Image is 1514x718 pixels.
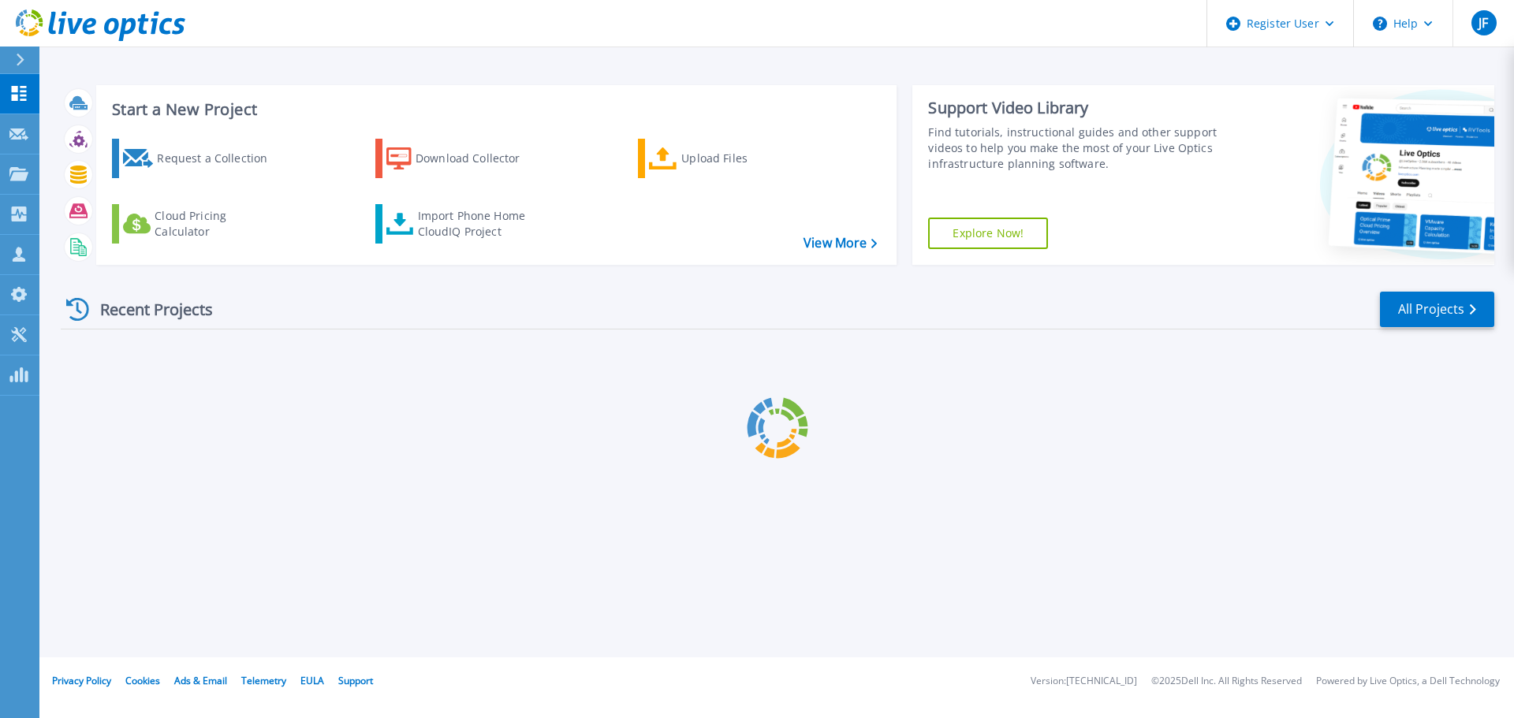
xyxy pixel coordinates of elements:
li: Powered by Live Optics, a Dell Technology [1316,676,1500,686]
div: Recent Projects [61,290,234,329]
a: Upload Files [638,139,814,178]
h3: Start a New Project [112,101,877,118]
div: Cloud Pricing Calculator [155,208,281,240]
a: Download Collector [375,139,551,178]
a: View More [804,236,877,251]
div: Import Phone Home CloudIQ Project [418,208,541,240]
a: Cookies [125,674,160,687]
a: EULA [300,674,324,687]
a: Telemetry [241,674,286,687]
div: Upload Files [681,143,807,174]
a: Ads & Email [174,674,227,687]
a: Explore Now! [928,218,1048,249]
a: All Projects [1380,292,1494,327]
div: Find tutorials, instructional guides and other support videos to help you make the most of your L... [928,125,1225,172]
div: Download Collector [416,143,542,174]
a: Request a Collection [112,139,288,178]
a: Support [338,674,373,687]
li: Version: [TECHNICAL_ID] [1031,676,1137,686]
div: Support Video Library [928,98,1225,118]
a: Privacy Policy [52,674,111,687]
div: Request a Collection [157,143,283,174]
a: Cloud Pricing Calculator [112,204,288,244]
li: © 2025 Dell Inc. All Rights Reserved [1151,676,1302,686]
span: JF [1479,17,1488,29]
